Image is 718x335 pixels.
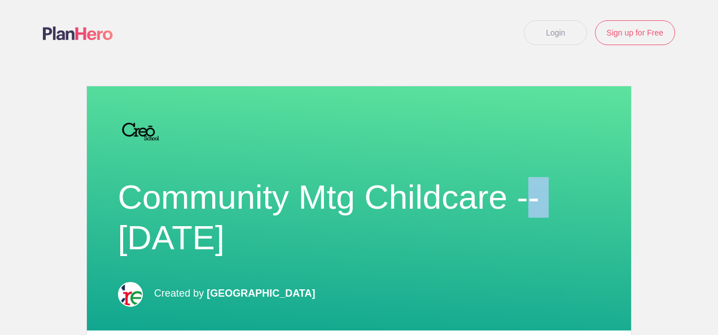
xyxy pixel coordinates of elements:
a: Sign up for Free [595,20,675,45]
p: Created by [154,281,315,306]
span: [GEOGRAPHIC_DATA] [207,288,315,299]
img: Logo main planhero [43,27,113,40]
h1: Community Mtg Childcare -- [DATE] [118,177,601,258]
img: Creo [118,282,143,307]
img: 2 [118,109,163,155]
a: Login [524,20,587,45]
